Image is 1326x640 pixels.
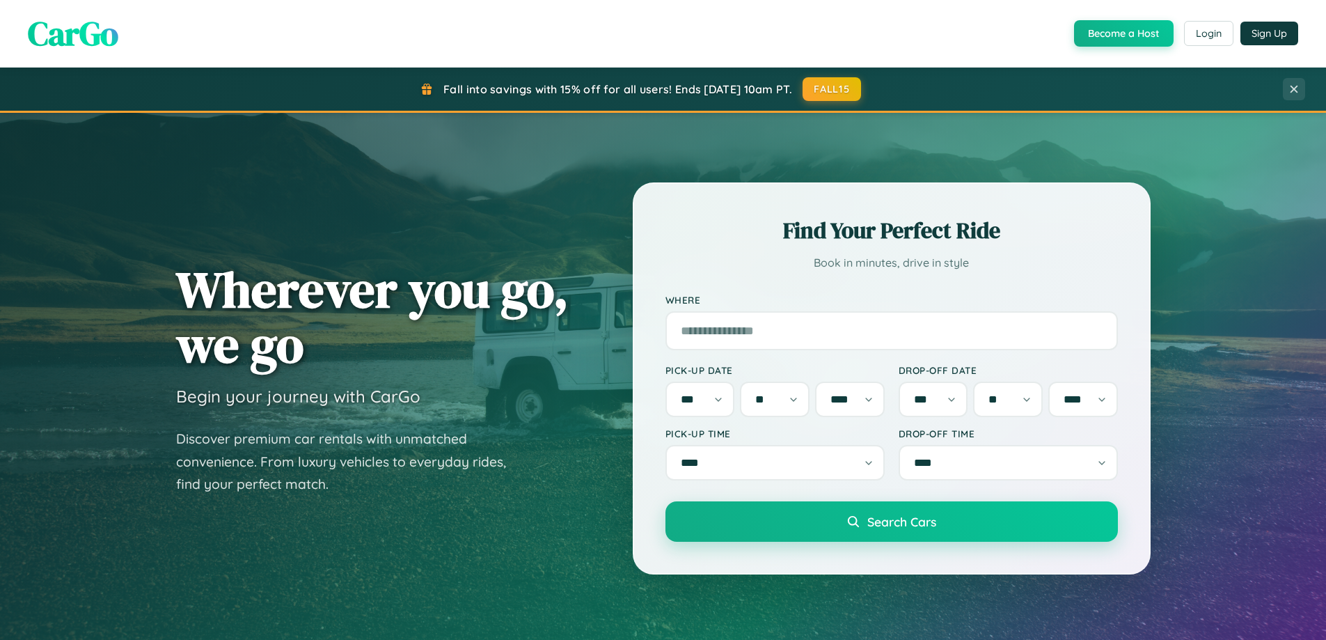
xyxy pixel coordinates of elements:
h2: Find Your Perfect Ride [665,215,1118,246]
label: Drop-off Time [899,428,1118,439]
h3: Begin your journey with CarGo [176,386,420,407]
button: FALL15 [803,77,861,101]
p: Discover premium car rentals with unmatched convenience. From luxury vehicles to everyday rides, ... [176,428,524,496]
button: Login [1184,21,1233,46]
p: Book in minutes, drive in style [665,253,1118,273]
span: CarGo [28,10,118,56]
label: Drop-off Date [899,364,1118,376]
button: Sign Up [1240,22,1298,45]
label: Pick-up Time [665,428,885,439]
span: Search Cars [867,514,936,529]
label: Pick-up Date [665,364,885,376]
h1: Wherever you go, we go [176,262,569,372]
button: Become a Host [1074,20,1174,47]
button: Search Cars [665,501,1118,542]
span: Fall into savings with 15% off for all users! Ends [DATE] 10am PT. [443,82,792,96]
label: Where [665,294,1118,306]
